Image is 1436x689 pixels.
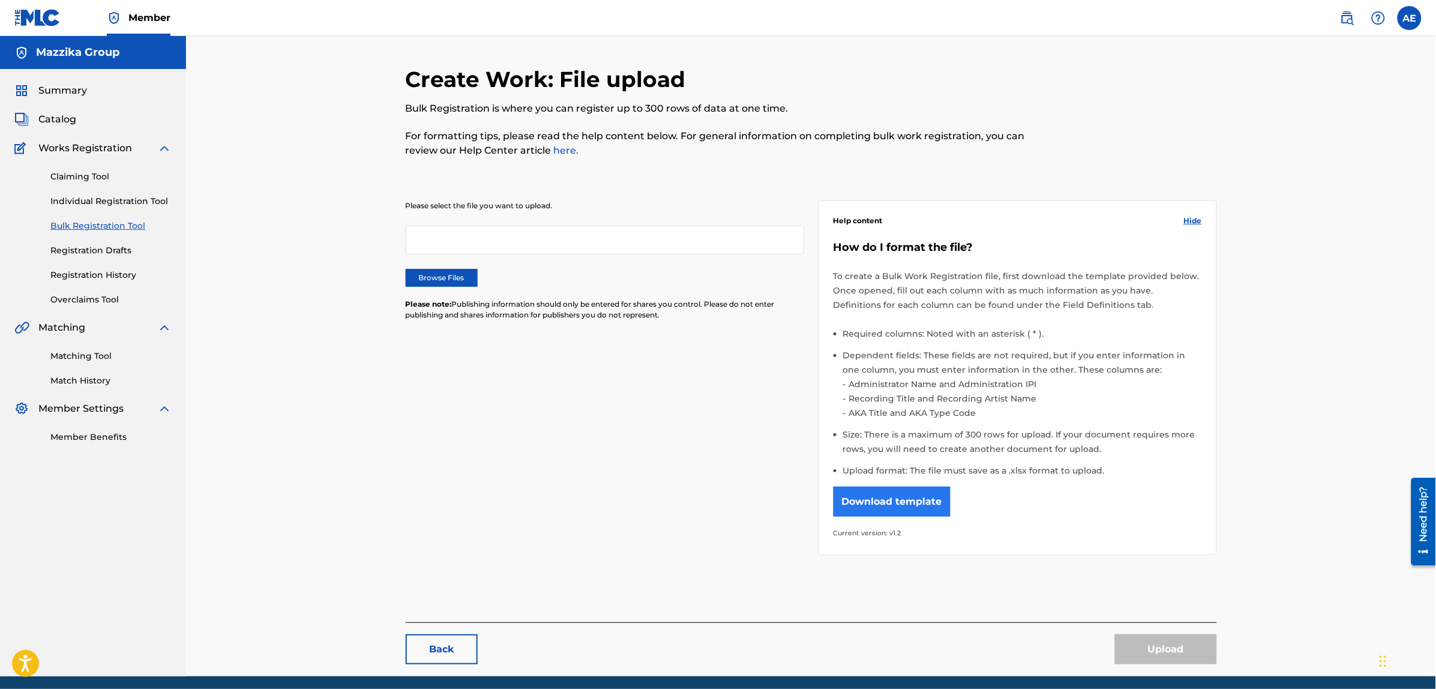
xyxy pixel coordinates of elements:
[1340,11,1354,25] img: search
[406,101,1030,116] p: Bulk Registration is where you can register up to 300 rows of data at one time.
[1398,6,1422,30] div: User Menu
[50,244,172,257] a: Registration Drafts
[38,141,132,155] span: Works Registration
[14,112,29,127] img: Catalog
[1402,474,1436,570] iframe: Resource Center
[107,11,121,25] img: Top Rightsholder
[834,215,883,226] span: Help content
[14,112,76,127] a: CatalogCatalog
[38,83,87,98] span: Summary
[846,391,1202,406] li: Recording Title and Recording Artist Name
[834,241,1202,254] h5: How do I format the file?
[846,377,1202,391] li: Administrator Name and Administration IPI
[14,46,29,60] img: Accounts
[50,431,172,444] a: Member Benefits
[14,402,29,416] img: Member Settings
[846,406,1202,420] li: AKA Title and AKA Type Code
[38,402,124,416] span: Member Settings
[38,112,76,127] span: Catalog
[834,526,1202,540] p: Current version: v1.2
[834,269,1202,312] p: To create a Bulk Work Registration file, first download the template provided below. Once opened,...
[406,269,478,287] label: Browse Files
[1335,6,1359,30] a: Public Search
[834,487,951,517] button: Download template
[14,9,61,26] img: MLC Logo
[14,83,87,98] a: SummarySummary
[50,195,172,208] a: Individual Registration Tool
[843,326,1202,348] li: Required columns: Noted with an asterisk ( * ).
[406,299,804,320] p: Publishing information should only be entered for shares you control. Please do not enter publish...
[14,83,29,98] img: Summary
[36,46,119,59] h5: Mazzika Group
[843,348,1202,427] li: Dependent fields: These fields are not required, but if you enter information in one column, you ...
[50,350,172,363] a: Matching Tool
[50,293,172,306] a: Overclaims Tool
[14,141,30,155] img: Works Registration
[1371,11,1386,25] img: help
[406,66,692,93] h2: Create Work: File upload
[406,200,804,211] p: Please select the file you want to upload.
[157,141,172,155] img: expand
[38,320,85,335] span: Matching
[157,402,172,416] img: expand
[1380,643,1387,679] div: Drag
[50,269,172,281] a: Registration History
[14,320,29,335] img: Matching
[1366,6,1390,30] div: Help
[50,170,172,183] a: Claiming Tool
[843,463,1202,478] li: Upload format: The file must save as a .xlsx format to upload.
[1376,631,1436,689] iframe: Chat Widget
[50,375,172,387] a: Match History
[1184,215,1202,226] span: Hide
[843,427,1202,463] li: Size: There is a maximum of 300 rows for upload. If your document requires more rows, you will ne...
[406,129,1030,158] p: For formatting tips, please read the help content below. For general information on completing bu...
[128,11,170,25] span: Member
[406,299,452,308] span: Please note:
[406,634,478,664] a: Back
[551,145,579,156] a: here.
[50,220,172,232] a: Bulk Registration Tool
[157,320,172,335] img: expand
